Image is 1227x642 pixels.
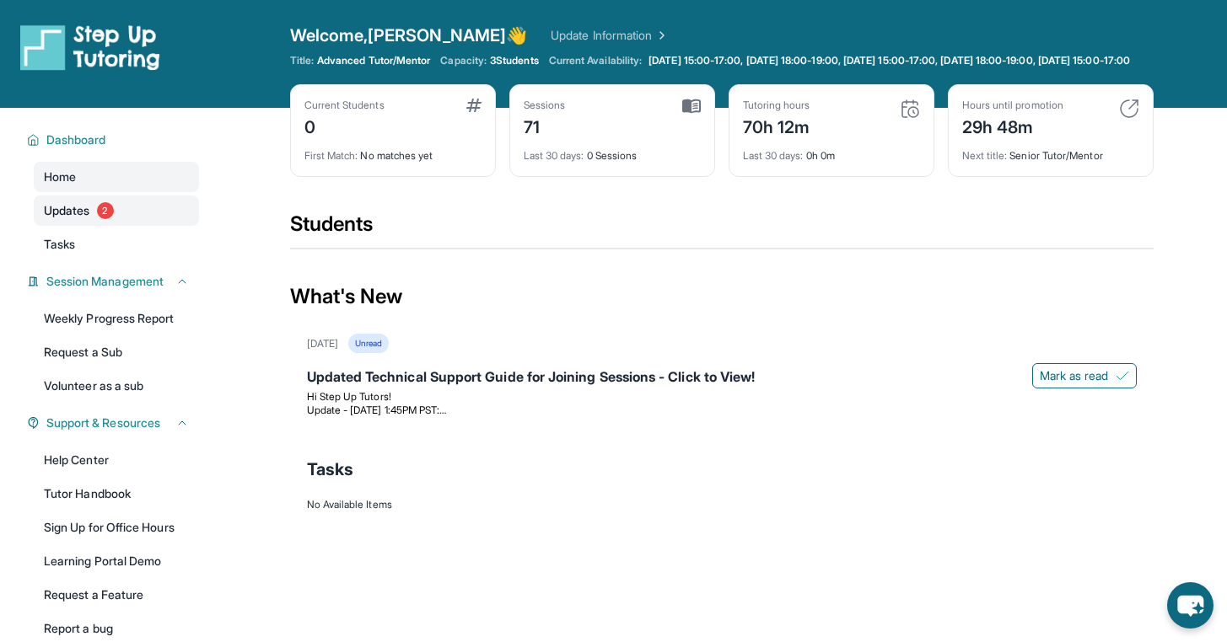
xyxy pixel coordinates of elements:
[290,24,528,47] span: Welcome, [PERSON_NAME] 👋
[34,546,199,576] a: Learning Portal Demo
[551,27,669,44] a: Update Information
[743,99,810,112] div: Tutoring hours
[290,259,1154,334] div: What's New
[34,162,199,192] a: Home
[290,211,1154,248] div: Students
[304,112,385,139] div: 0
[743,139,920,163] div: 0h 0m
[307,366,1137,390] div: Updated Technical Support Guide for Joining Sessions - Click to View!
[46,273,164,290] span: Session Management
[290,54,314,67] span: Title:
[34,479,199,509] a: Tutor Handbook
[34,580,199,610] a: Request a Feature
[307,337,338,350] div: [DATE]
[652,27,669,44] img: Chevron Right
[307,457,353,481] span: Tasks
[524,149,584,162] span: Last 30 days :
[962,99,1063,112] div: Hours until promotion
[34,371,199,401] a: Volunteer as a sub
[743,149,804,162] span: Last 30 days :
[1040,367,1109,384] span: Mark as read
[97,202,114,219] span: 2
[44,236,75,253] span: Tasks
[1032,363,1137,388] button: Mark as read
[34,445,199,475] a: Help Center
[1167,582,1214,629] button: chat-button
[524,99,566,112] div: Sessions
[962,139,1139,163] div: Senior Tutor/Mentor
[962,149,1008,162] span: Next title :
[20,24,160,71] img: logo
[304,149,358,162] span: First Match :
[648,54,1130,67] span: [DATE] 15:00-17:00, [DATE] 18:00-19:00, [DATE] 15:00-17:00, [DATE] 18:00-19:00, [DATE] 15:00-17:00
[34,229,199,259] a: Tasks
[304,139,482,163] div: No matches yet
[348,334,389,353] div: Unread
[900,99,920,119] img: card
[307,498,1137,511] div: No Available Items
[44,169,76,185] span: Home
[46,415,160,431] span: Support & Resources
[490,54,539,67] span: 3 Students
[40,415,189,431] button: Support & Resources
[307,390,391,403] span: Hi Step Up Tutors!
[440,54,487,67] span: Capacity:
[34,195,199,226] a: Updates2
[34,512,199,543] a: Sign Up for Office Hours
[34,303,199,334] a: Weekly Progress Report
[1119,99,1139,119] img: card
[1116,369,1129,383] img: Mark as read
[46,131,106,148] span: Dashboard
[743,112,810,139] div: 70h 12m
[304,99,385,112] div: Current Students
[524,139,701,163] div: 0 Sessions
[44,202,90,219] span: Updates
[307,404,447,416] span: Update - [DATE] 1:45PM PST:
[524,112,566,139] div: 71
[466,99,482,112] img: card
[317,54,430,67] span: Advanced Tutor/Mentor
[34,337,199,367] a: Request a Sub
[40,273,189,290] button: Session Management
[962,112,1063,139] div: 29h 48m
[645,54,1133,67] a: [DATE] 15:00-17:00, [DATE] 18:00-19:00, [DATE] 15:00-17:00, [DATE] 18:00-19:00, [DATE] 15:00-17:00
[682,99,701,114] img: card
[549,54,642,67] span: Current Availability:
[40,131,189,148] button: Dashboard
